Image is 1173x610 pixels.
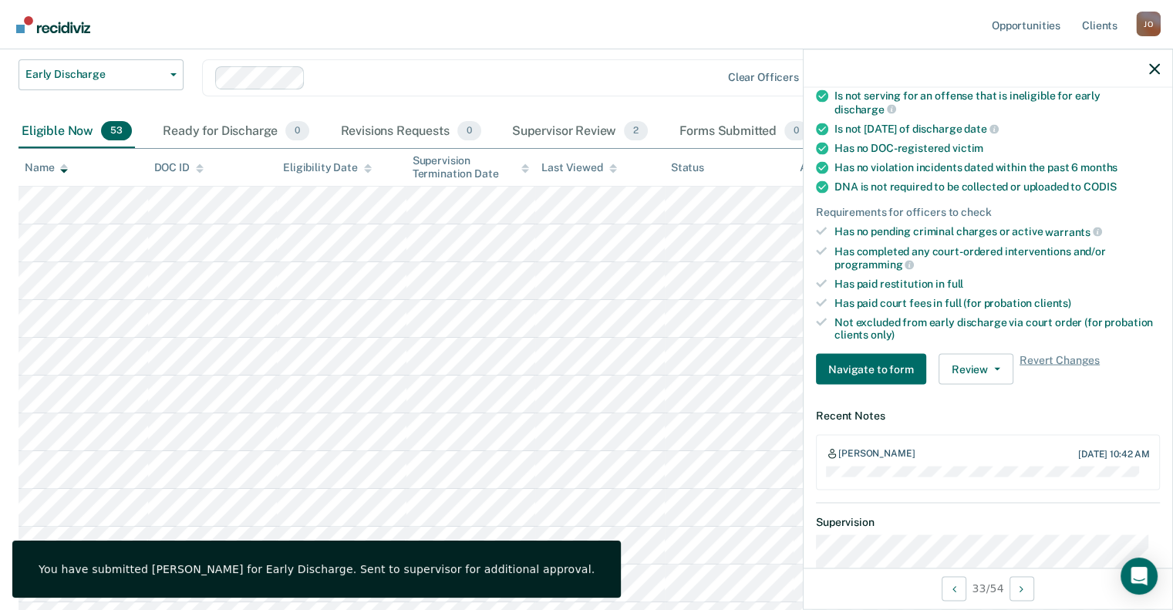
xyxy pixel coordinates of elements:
div: Is not [DATE] of discharge [834,122,1160,136]
div: Has no DOC-registered [834,142,1160,155]
span: 53 [101,121,132,141]
dt: Recent Notes [816,409,1160,423]
span: clients) [1034,296,1071,308]
span: only) [871,329,895,341]
div: Ready for Discharge [160,115,312,149]
span: 2 [624,121,648,141]
div: Supervision Termination Date [413,154,530,180]
span: CODIS [1084,180,1116,193]
span: victim [952,142,983,154]
div: Last Viewed [541,161,616,174]
span: discharge [834,103,896,115]
div: Has no violation incidents dated within the past 6 [834,161,1160,174]
span: Early Discharge [25,68,164,81]
div: Open Intercom Messenger [1121,558,1158,595]
button: Next Opportunity [1010,576,1034,601]
img: Recidiviz [16,16,90,33]
div: [DATE] 10:42 AM [1078,448,1150,459]
button: Previous Opportunity [942,576,966,601]
div: Revisions Requests [337,115,484,149]
div: Eligible Now [19,115,135,149]
span: date [964,123,998,135]
div: Has completed any court-ordered interventions and/or [834,244,1160,271]
div: You have submitted [PERSON_NAME] for Early Discharge. Sent to supervisor for additional approval. [39,562,595,576]
div: Has paid court fees in full (for probation [834,296,1160,309]
div: DNA is not required to be collected or uploaded to [834,180,1160,194]
div: Requirements for officers to check [816,206,1160,219]
div: Has paid restitution in [834,277,1160,290]
span: months [1080,161,1117,174]
div: Assigned to [800,161,872,174]
div: Forms Submitted [676,115,811,149]
span: full [947,277,963,289]
div: Not excluded from early discharge via court order (for probation clients [834,315,1160,342]
div: J O [1136,12,1161,36]
div: DOC ID [154,161,204,174]
div: [PERSON_NAME] [838,447,915,460]
div: Status [671,161,704,174]
span: 0 [285,121,309,141]
div: Is not serving for an offense that is ineligible for early [834,89,1160,116]
div: 33 / 54 [804,568,1172,608]
span: programming [834,258,914,271]
button: Review [939,354,1013,385]
div: Has no pending criminal charges or active [834,224,1160,238]
a: Navigate to form link [816,354,932,385]
span: Revert Changes [1020,354,1100,385]
span: 0 [457,121,481,141]
div: Name [25,161,68,174]
button: Profile dropdown button [1136,12,1161,36]
span: 0 [784,121,808,141]
div: Eligibility Date [283,161,372,174]
div: Clear officers [728,71,799,84]
span: warrants [1045,225,1102,238]
div: Supervisor Review [509,115,652,149]
dt: Supervision [816,516,1160,529]
button: Navigate to form [816,354,926,385]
